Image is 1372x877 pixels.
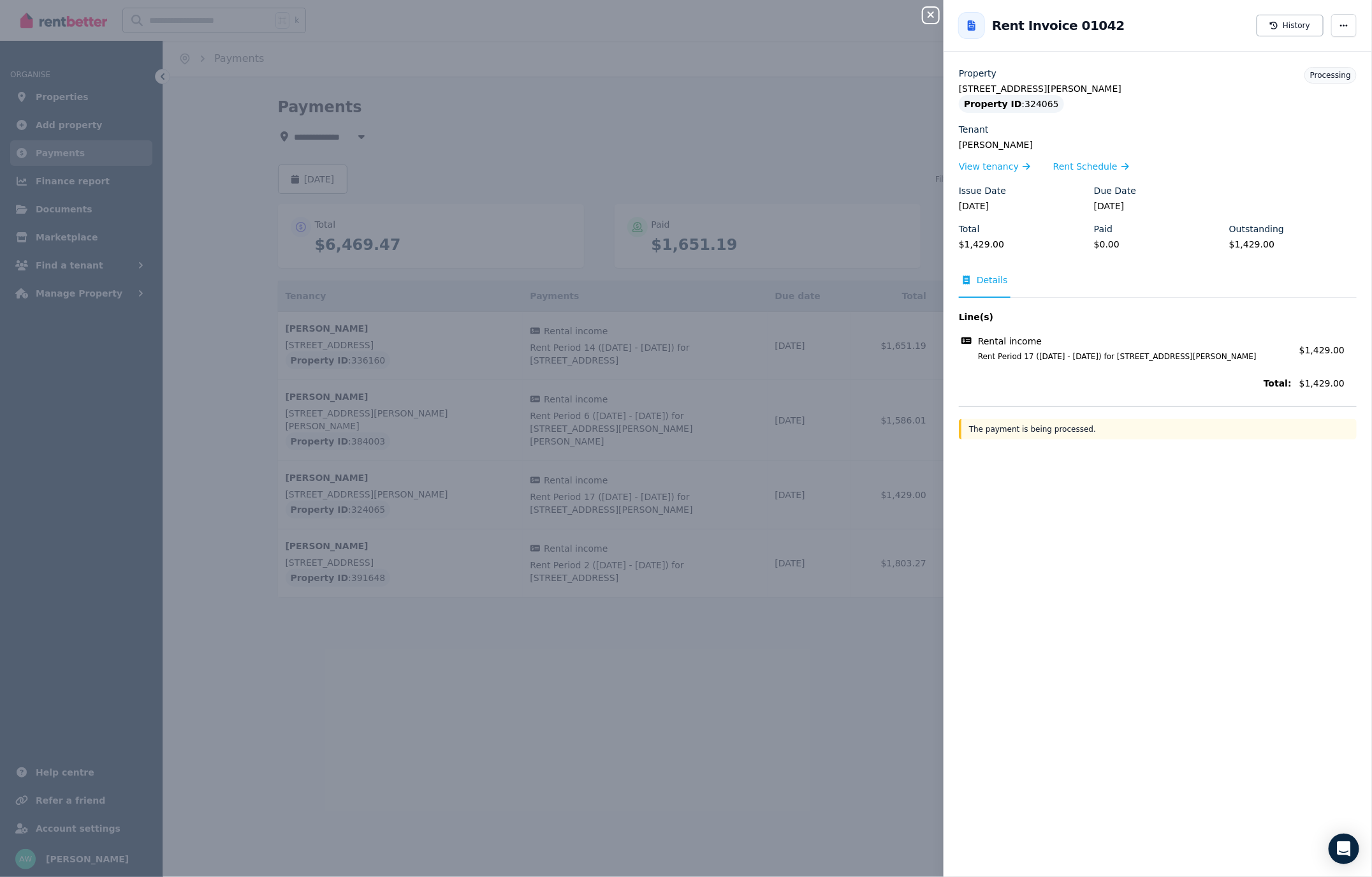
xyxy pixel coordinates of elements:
[978,335,1042,348] span: Rental income
[959,223,980,235] label: Total
[959,200,1086,212] legend: [DATE]
[959,82,1357,95] legend: [STREET_ADDRESS][PERSON_NAME]
[959,138,1357,151] legend: [PERSON_NAME]
[959,95,1064,113] div: : 324065
[1053,160,1118,173] span: Rent Schedule
[959,67,996,80] label: Property
[1299,377,1357,390] span: $1,429.00
[1094,184,1136,197] label: Due Date
[992,17,1125,34] h2: Rent Invoice 01042
[1257,15,1324,36] button: History
[959,123,989,136] label: Tenant
[1229,238,1357,251] legend: $1,429.00
[1329,834,1359,864] div: Open Intercom Messenger
[959,311,1292,323] span: Line(s)
[959,160,1030,173] a: View tenancy
[1094,200,1222,212] legend: [DATE]
[1310,71,1351,80] span: Processing
[1053,160,1129,173] a: Rent Schedule
[963,351,1292,362] span: Rent Period 17 ([DATE] - [DATE]) for [STREET_ADDRESS][PERSON_NAME]
[959,274,1357,298] nav: Tabs
[959,184,1006,197] label: Issue Date
[1094,223,1113,235] label: Paid
[977,274,1008,286] span: Details
[1094,238,1222,251] legend: $0.00
[959,419,1357,439] div: The payment is being processed.
[959,160,1019,173] span: View tenancy
[964,98,1022,110] span: Property ID
[1299,345,1345,355] span: $1,429.00
[1229,223,1284,235] label: Outstanding
[959,377,1292,390] span: Total:
[959,238,1086,251] legend: $1,429.00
